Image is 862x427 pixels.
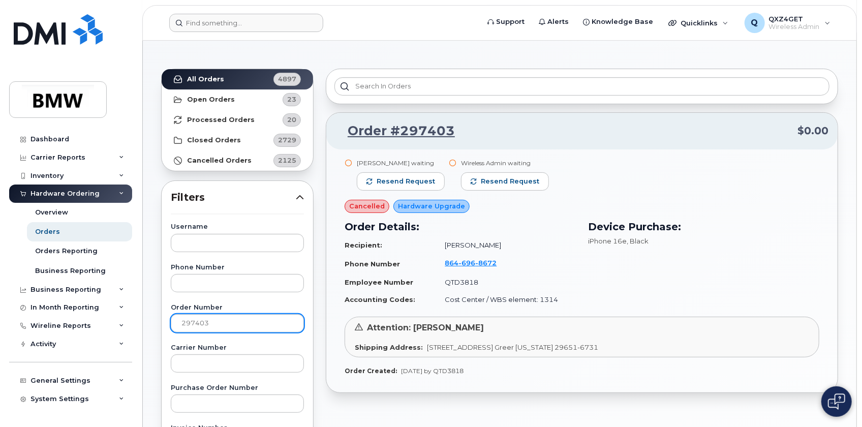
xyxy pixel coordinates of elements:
h3: Order Details: [345,219,576,234]
span: Hardware Upgrade [398,201,465,211]
span: 2729 [278,135,296,145]
button: Resend request [461,172,549,191]
span: Quicklinks [681,19,718,27]
span: 2125 [278,156,296,165]
span: 4897 [278,74,296,84]
span: 8672 [475,259,497,267]
strong: Accounting Codes: [345,295,415,303]
span: Wireless Admin [769,23,820,31]
input: Search in orders [334,77,829,96]
span: Resend request [481,177,539,186]
td: [PERSON_NAME] [436,236,576,254]
span: Attention: [PERSON_NAME] [367,323,484,332]
a: Closed Orders2729 [162,130,313,150]
div: QXZ4GET [737,13,838,33]
a: Cancelled Orders2125 [162,150,313,171]
strong: Closed Orders [187,136,241,144]
a: All Orders4897 [162,69,313,89]
span: Filters [171,190,296,205]
label: Phone Number [171,264,304,271]
span: 23 [287,95,296,104]
span: Support [496,17,525,27]
span: $0.00 [797,124,828,138]
strong: Phone Number [345,260,400,268]
label: Username [171,224,304,230]
strong: All Orders [187,75,224,83]
h3: Device Purchase: [588,219,819,234]
span: Alerts [547,17,569,27]
a: Support [480,12,532,32]
td: Cost Center / WBS element: 1314 [436,291,576,309]
strong: Processed Orders [187,116,255,124]
strong: Shipping Address: [355,343,423,351]
input: Find something... [169,14,323,32]
strong: Employee Number [345,278,413,286]
span: Resend request [377,177,435,186]
a: Knowledge Base [576,12,660,32]
a: Alerts [532,12,576,32]
a: Processed Orders20 [162,110,313,130]
span: 20 [287,115,296,125]
span: Q [751,17,758,29]
span: , Black [627,237,649,245]
div: Quicklinks [661,13,735,33]
span: 864 [445,259,497,267]
label: Order Number [171,304,304,311]
span: [DATE] by QTD3818 [401,367,464,375]
a: Open Orders23 [162,89,313,110]
strong: Recipient: [345,241,382,249]
label: Carrier Number [171,345,304,351]
strong: Cancelled Orders [187,157,252,165]
span: [STREET_ADDRESS] Greer [US_STATE] 29651-6731 [427,343,598,351]
a: Order #297403 [335,122,455,140]
label: Purchase Order Number [171,385,304,391]
span: cancelled [349,201,385,211]
strong: Order Created: [345,367,397,375]
span: QXZ4GET [769,15,820,23]
div: [PERSON_NAME] waiting [357,159,445,167]
span: iPhone 16e [588,237,627,245]
button: Resend request [357,172,445,191]
div: Wireless Admin waiting [461,159,549,167]
img: Open chat [828,393,845,410]
strong: Open Orders [187,96,235,104]
td: QTD3818 [436,273,576,291]
span: Knowledge Base [592,17,653,27]
span: 696 [458,259,475,267]
a: 8646968672 [445,259,509,267]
